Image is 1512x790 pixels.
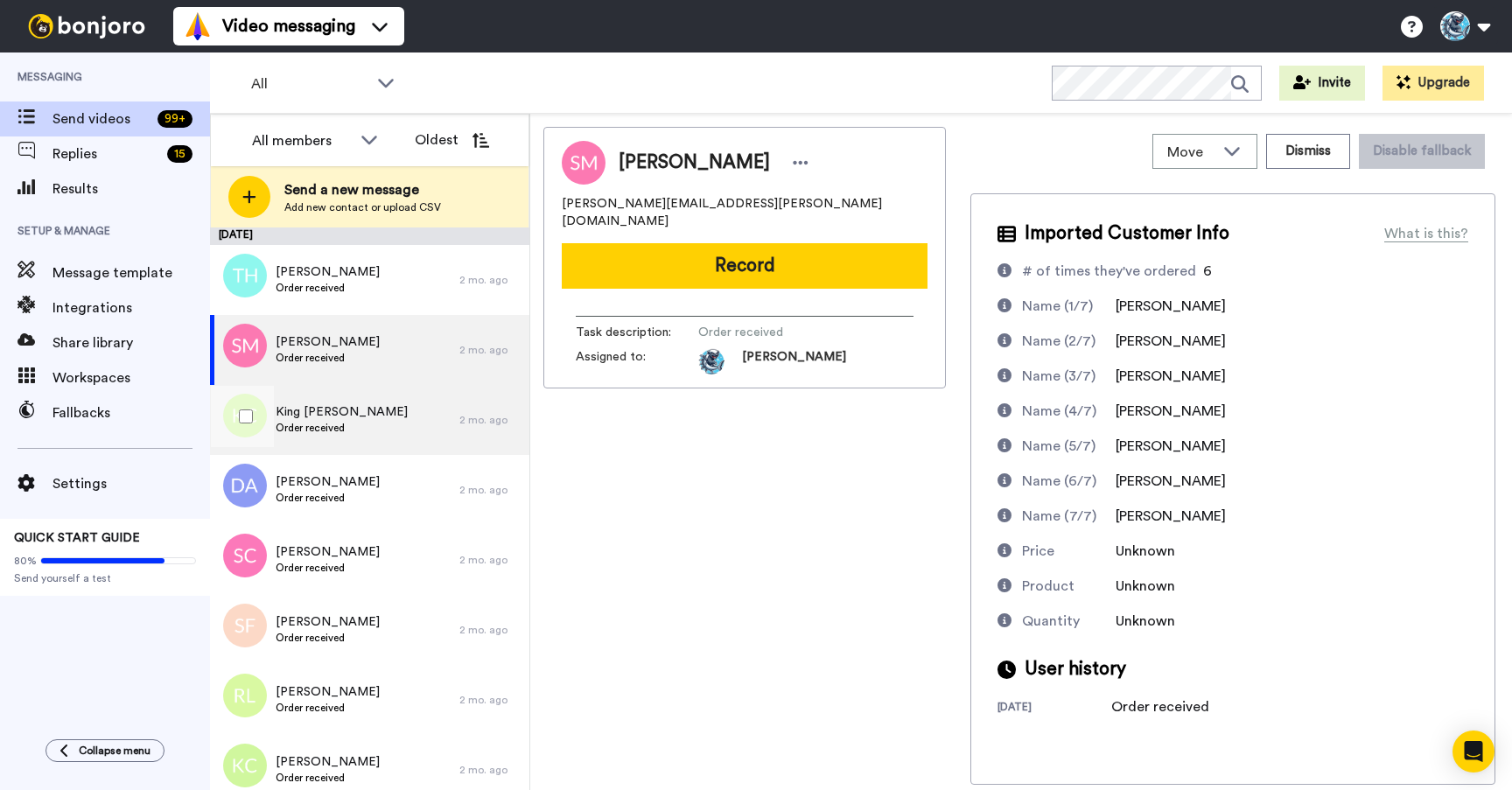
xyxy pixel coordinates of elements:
div: 15 [167,145,192,163]
span: Share library [52,332,210,353]
span: [PERSON_NAME] [1116,334,1226,348]
span: [PERSON_NAME] [276,263,380,281]
span: [PERSON_NAME] [619,150,770,176]
span: QUICK START GUIDE [14,532,140,544]
span: Order received [276,281,380,295]
span: [PERSON_NAME] [276,333,380,351]
span: [PERSON_NAME] [1116,439,1226,453]
span: [PERSON_NAME] [1116,369,1226,383]
span: Imported Customer Info [1025,220,1229,247]
div: [DATE] [997,700,1111,717]
div: 2 mo. ago [459,553,521,567]
span: Order received [276,421,408,435]
span: [PERSON_NAME] [276,613,380,631]
img: th.png [223,254,267,297]
span: [PERSON_NAME] [1116,404,1226,418]
div: 2 mo. ago [459,763,521,777]
span: User history [1025,656,1126,682]
span: Send a new message [284,179,441,200]
div: # of times they've ordered [1022,261,1196,282]
img: vm-color.svg [184,12,212,40]
span: Send videos [52,108,150,129]
span: [PERSON_NAME] [276,473,380,491]
span: Settings [52,473,210,494]
img: sm.png [223,324,267,367]
img: 0bc0b199-f3ec-4da4-aa9d-1e3a57af1faa-1757332985.jpg [698,348,724,374]
div: Name (3/7) [1022,366,1095,387]
span: Add new contact or upload CSV [284,200,441,214]
div: What is this? [1384,223,1468,244]
span: Unknown [1116,579,1175,593]
div: Price [1022,541,1054,562]
img: rl.png [223,674,267,717]
span: Move [1167,142,1214,163]
div: Name (7/7) [1022,506,1096,527]
div: Name (2/7) [1022,331,1095,352]
span: All [251,73,368,94]
span: Fallbacks [52,402,210,423]
span: 80% [14,554,37,568]
button: Upgrade [1382,66,1484,101]
div: Open Intercom Messenger [1452,731,1494,773]
span: [PERSON_NAME] [276,753,380,771]
span: Order received [276,561,380,575]
div: Name (1/7) [1022,296,1093,317]
div: Name (4/7) [1022,401,1096,422]
span: Order received [276,491,380,505]
div: Order received [1111,696,1209,717]
img: bj-logo-header-white.svg [21,14,152,38]
span: Unknown [1116,614,1175,628]
img: kc.png [223,744,267,787]
span: Video messaging [222,14,355,38]
span: Order received [276,631,380,645]
span: [PERSON_NAME] [276,543,380,561]
button: Disable fallback [1359,134,1485,169]
span: Send yourself a test [14,571,196,585]
span: Order received [276,771,380,785]
img: sf.png [223,604,267,647]
span: [PERSON_NAME] [742,348,846,374]
span: Order received [276,351,380,365]
img: sc.png [223,534,267,577]
span: Message template [52,262,210,283]
span: Assigned to: [576,348,698,374]
button: Collapse menu [45,739,164,762]
div: 2 mo. ago [459,693,521,707]
span: Order received [276,701,380,715]
img: da.png [223,464,267,507]
div: Quantity [1022,611,1080,632]
div: 2 mo. ago [459,343,521,357]
div: All members [252,130,352,151]
span: Results [52,178,210,199]
span: [PERSON_NAME][EMAIL_ADDRESS][PERSON_NAME][DOMAIN_NAME] [562,195,927,230]
span: [PERSON_NAME] [1116,474,1226,488]
span: Collapse menu [79,744,150,758]
span: Task description : [576,324,698,341]
span: [PERSON_NAME] [276,683,380,701]
div: [DATE] [210,227,529,245]
div: Name (6/7) [1022,471,1096,492]
button: Invite [1279,66,1365,101]
div: 2 mo. ago [459,623,521,637]
span: Replies [52,143,160,164]
div: Product [1022,576,1074,597]
div: 2 mo. ago [459,273,521,287]
span: Integrations [52,297,210,318]
span: Order received [698,324,864,341]
span: 6 [1203,264,1212,278]
span: [PERSON_NAME] [1116,509,1226,523]
div: Name (5/7) [1022,436,1095,457]
div: 99 + [157,110,192,128]
span: Unknown [1116,544,1175,558]
button: Oldest [402,122,502,157]
button: Dismiss [1266,134,1350,169]
span: King [PERSON_NAME] [276,403,408,421]
button: Record [562,243,927,289]
div: 2 mo. ago [459,413,521,427]
span: Workspaces [52,367,210,388]
span: [PERSON_NAME] [1116,299,1226,313]
div: 2 mo. ago [459,483,521,497]
img: Image of Susana Magalhaes [562,141,605,185]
